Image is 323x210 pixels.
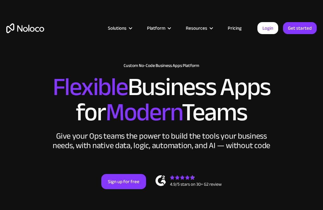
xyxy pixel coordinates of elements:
div: Solutions [108,24,126,32]
a: Login [257,22,278,34]
div: Solutions [100,24,139,32]
a: Pricing [220,24,250,32]
h1: Custom No-Code Business Apps Platform [6,63,317,68]
span: Flexible [53,63,128,111]
div: Resources [178,24,220,32]
a: home [6,23,44,33]
div: Give your Ops teams the power to build the tools your business needs, with native data, logic, au... [51,131,272,150]
div: Platform [147,24,165,32]
a: Sign up for free [101,174,146,189]
div: Platform [139,24,178,32]
a: Get started [283,22,317,34]
div: Resources [186,24,207,32]
span: Modern [106,89,182,136]
h2: Business Apps for Teams [6,75,317,125]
